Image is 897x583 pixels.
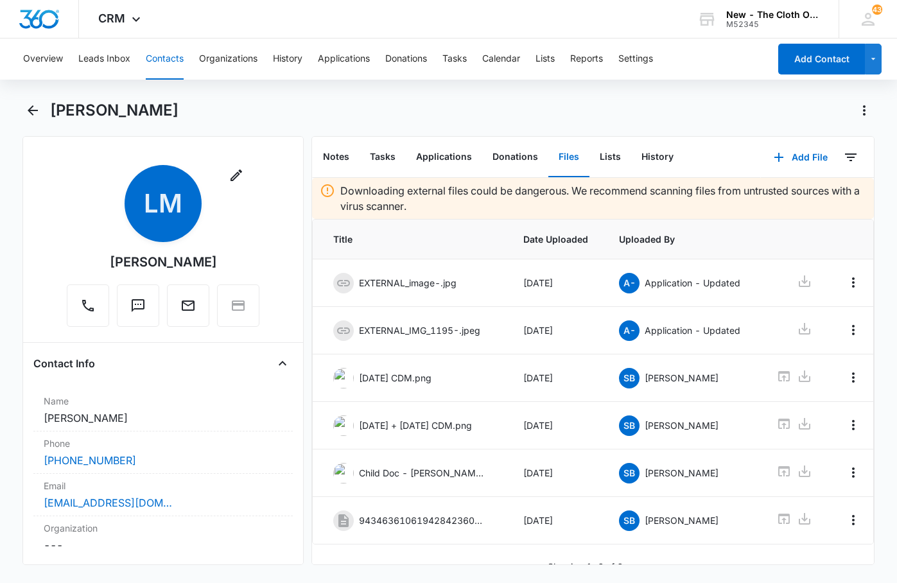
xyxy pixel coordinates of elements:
button: Files [548,137,589,177]
div: [PERSON_NAME] [110,252,217,272]
button: Call [67,284,109,327]
span: A- [619,273,640,293]
span: CRM [98,12,125,25]
button: Applications [318,39,370,80]
button: Overflow Menu [843,415,864,435]
label: Address [44,563,283,577]
p: EXTERNAL_IMG_1195-.jpeg [359,324,480,337]
div: Name[PERSON_NAME] [33,389,293,431]
button: Leads Inbox [78,39,130,80]
button: Overflow Menu [843,367,864,388]
p: [PERSON_NAME] [645,514,718,527]
button: Organizations [199,39,257,80]
dd: --- [44,537,283,553]
div: account name [726,10,820,20]
button: History [273,39,302,80]
label: Name [44,394,283,408]
button: Reports [570,39,603,80]
button: Text [117,284,159,327]
p: [DATE] CDM.png [359,371,431,385]
button: History [631,137,684,177]
td: [DATE] [508,307,604,354]
span: SB [619,510,640,531]
span: SB [619,415,640,436]
div: Organization--- [33,516,293,558]
div: notifications count [872,4,882,15]
label: Organization [44,521,283,535]
a: [EMAIL_ADDRESS][DOMAIN_NAME] [44,495,172,510]
span: Date Uploaded [523,232,588,246]
button: Overflow Menu [843,320,864,340]
span: Uploaded By [619,232,745,246]
button: Lists [589,137,631,177]
p: Downloading external files could be dangerous. We recommend scanning files from untrusted sources... [340,183,866,214]
button: Back [22,100,42,121]
div: account id [726,20,820,29]
button: Notes [313,137,360,177]
td: [DATE] [508,402,604,449]
p: EXTERNAL_image-.jpg [359,276,457,290]
span: SB [619,463,640,483]
p: Child Doc - [PERSON_NAME].jpeg [359,466,487,480]
button: Settings [618,39,653,80]
span: 43 [872,4,882,15]
td: [DATE] [508,259,604,307]
button: Lists [536,39,555,80]
label: Email [44,479,283,492]
p: [PERSON_NAME] [645,419,718,432]
p: 9434636106194284236009---[PERSON_NAME]---08-12-2025.pdf [359,514,487,527]
div: Email[EMAIL_ADDRESS][DOMAIN_NAME] [33,474,293,516]
td: [DATE] [508,354,604,402]
button: Applications [406,137,482,177]
button: Tasks [442,39,467,80]
td: [DATE] [508,449,604,497]
p: Application - Updated [645,324,740,337]
button: Overview [23,39,63,80]
a: Email [167,304,209,315]
a: Text [117,304,159,315]
button: Actions [854,100,875,121]
div: Phone[PHONE_NUMBER] [33,431,293,474]
span: LM [125,165,202,242]
p: [DATE] + [DATE] CDM.png [359,419,472,432]
dd: [PERSON_NAME] [44,410,283,426]
button: Close [272,353,293,374]
span: A- [619,320,640,341]
button: Calendar [482,39,520,80]
h4: Contact Info [33,356,95,371]
a: [PHONE_NUMBER] [44,453,136,468]
button: Donations [385,39,427,80]
p: Application - Updated [645,276,740,290]
button: Add File [761,142,840,173]
p: [PERSON_NAME] [645,466,718,480]
button: Add Contact [778,44,865,74]
p: Showing 1-6 of 6 [548,560,623,573]
td: [DATE] [508,497,604,544]
span: Title [333,232,492,246]
button: Tasks [360,137,406,177]
button: Filters [840,147,861,168]
h1: [PERSON_NAME] [50,101,179,120]
button: Email [167,284,209,327]
button: Overflow Menu [843,510,864,530]
button: Contacts [146,39,184,80]
button: Overflow Menu [843,462,864,483]
button: Donations [482,137,548,177]
a: Call [67,304,109,315]
span: SB [619,368,640,388]
label: Phone [44,437,283,450]
button: Overflow Menu [843,272,864,293]
p: [PERSON_NAME] [645,371,718,385]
